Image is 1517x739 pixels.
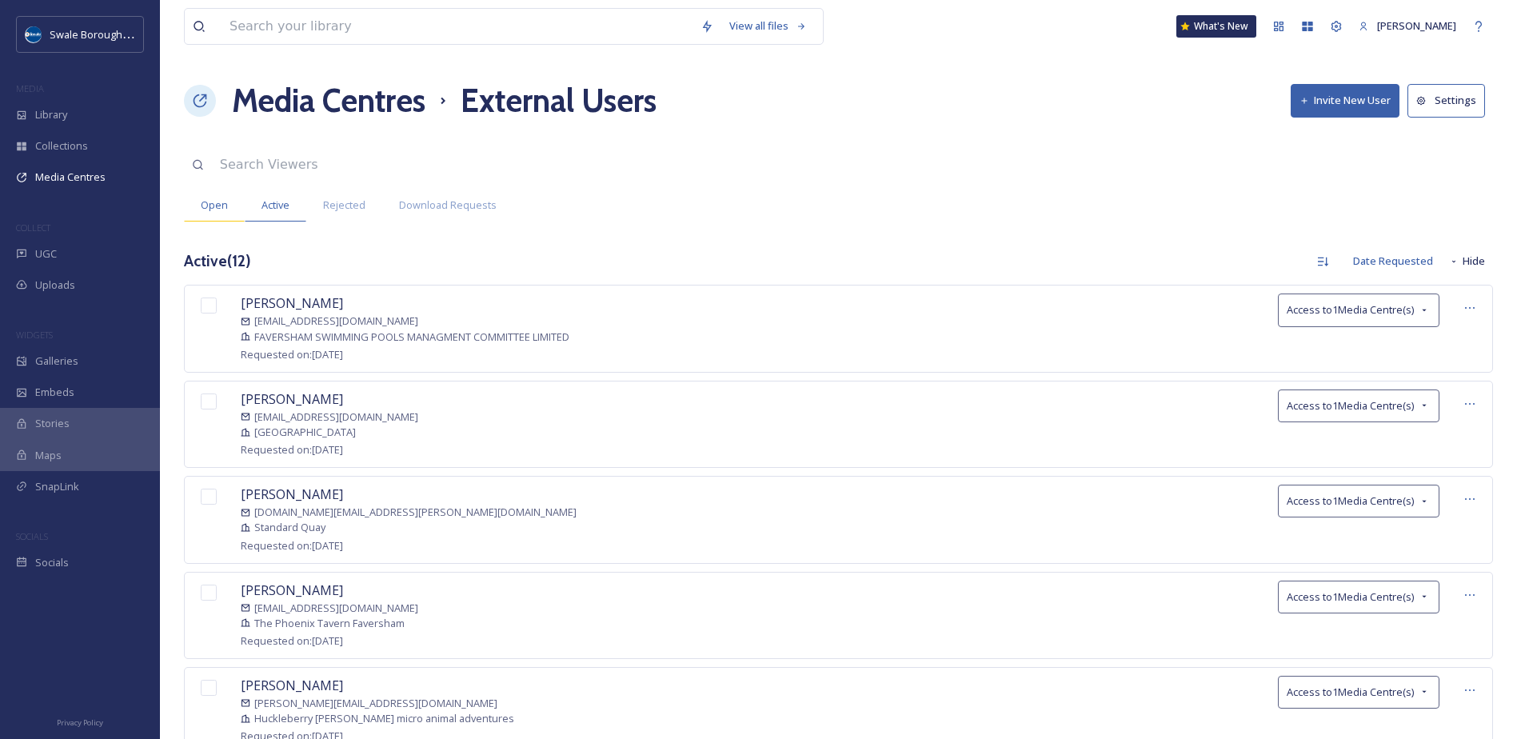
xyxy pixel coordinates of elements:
span: Huckleberry [PERSON_NAME] micro animal adventures [254,711,514,726]
button: Hide [1441,246,1493,277]
span: [PERSON_NAME] [1377,18,1456,33]
span: [PERSON_NAME] [241,581,343,599]
span: [EMAIL_ADDRESS][DOMAIN_NAME] [254,409,418,425]
span: Access to 1 Media Centre(s) [1287,302,1414,318]
span: Requested on: [DATE] [241,633,343,648]
span: Rejected [323,198,365,213]
button: Invite New User [1291,84,1399,117]
span: COLLECT [16,222,50,234]
span: Requested on: [DATE] [241,538,343,553]
span: MEDIA [16,82,44,94]
span: FAVERSHAM SWIMMING POOLS MANAGMENT COMMITTEE LIMITED [254,330,569,345]
span: Media Centres [35,170,106,185]
h1: External Users [461,77,657,125]
span: Access to 1 Media Centre(s) [1287,685,1414,700]
span: Embeds [35,385,74,400]
span: Active [261,198,289,213]
span: [PERSON_NAME] [241,294,343,312]
span: Open [201,198,228,213]
span: Standard Quay [254,520,325,535]
span: [PERSON_NAME] [241,390,343,408]
img: Swale-Borough-Council-default-social-image.png [26,26,42,42]
span: Swale Borough Council [50,26,160,42]
a: [PERSON_NAME] [1351,10,1464,42]
input: Search Viewers [212,147,584,182]
a: Media Centres [232,77,425,125]
a: View all files [721,10,815,42]
span: Access to 1 Media Centre(s) [1287,493,1414,509]
a: Privacy Policy [57,712,103,731]
span: Download Requests [399,198,497,213]
h3: Active ( 12 ) [184,250,251,273]
span: Uploads [35,278,75,293]
span: Stories [35,416,70,431]
span: [EMAIL_ADDRESS][DOMAIN_NAME] [254,601,418,616]
span: [PERSON_NAME][EMAIL_ADDRESS][DOMAIN_NAME] [254,696,497,711]
div: Date Requested [1345,246,1441,277]
span: UGC [35,246,57,262]
span: Access to 1 Media Centre(s) [1287,589,1414,605]
span: Collections [35,138,88,154]
button: Settings [1407,84,1485,117]
span: [PERSON_NAME] [241,485,343,503]
span: Socials [35,555,69,570]
span: [PERSON_NAME] [241,677,343,694]
a: Settings [1407,84,1493,117]
span: Library [35,107,67,122]
span: [GEOGRAPHIC_DATA] [254,425,356,440]
span: Maps [35,448,62,463]
span: Requested on: [DATE] [241,442,343,457]
span: Access to 1 Media Centre(s) [1287,398,1414,413]
span: SOCIALS [16,530,48,542]
input: Search your library [222,9,693,44]
span: Galleries [35,354,78,369]
span: [EMAIL_ADDRESS][DOMAIN_NAME] [254,314,418,329]
span: SnapLink [35,479,79,494]
span: Privacy Policy [57,717,103,728]
span: WIDGETS [16,329,53,341]
span: Requested on: [DATE] [241,347,343,362]
span: [DOMAIN_NAME][EMAIL_ADDRESS][PERSON_NAME][DOMAIN_NAME] [254,505,577,520]
a: What's New [1176,15,1256,38]
span: The Phoenix Tavern Faversham [254,616,405,631]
